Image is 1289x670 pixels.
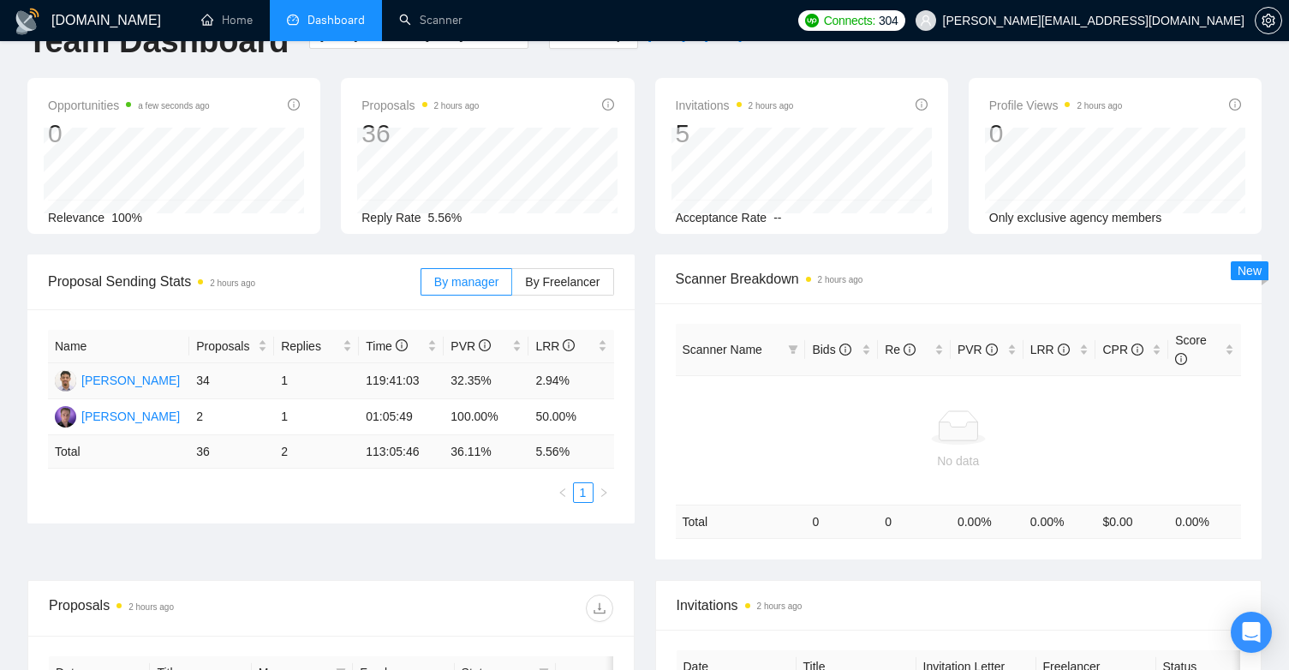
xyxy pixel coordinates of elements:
time: 2 hours ago [818,275,863,284]
td: 100.00% [444,399,528,435]
span: 100% [111,211,142,224]
td: 5.56 % [528,435,613,469]
span: Opportunities [48,95,210,116]
span: info-circle [1058,344,1070,356]
span: PVR [451,339,491,353]
span: dashboard [287,14,299,26]
span: right [599,488,609,498]
img: NJ [55,406,76,428]
span: Re [885,343,916,356]
img: logo [14,8,41,35]
td: 34 [189,363,274,399]
span: Replies [281,337,339,356]
span: By Freelancer [525,275,600,289]
span: Proposals [196,337,254,356]
span: info-circle [1175,353,1187,365]
span: download [587,601,612,615]
span: Time [366,339,407,353]
span: info-circle [1229,99,1241,111]
span: info-circle [1131,344,1143,356]
span: Invitations [676,95,794,116]
time: 2 hours ago [434,101,480,111]
th: Proposals [189,330,274,363]
td: 2 [189,399,274,435]
button: setting [1255,7,1282,34]
span: info-circle [479,339,491,351]
td: $ 0.00 [1095,505,1168,538]
span: LRR [1030,343,1070,356]
span: Only exclusive agency members [989,211,1162,224]
span: Proposal Sending Stats [48,271,421,292]
li: Previous Page [552,482,573,503]
span: user [920,15,932,27]
button: right [594,482,614,503]
div: [PERSON_NAME] [81,407,180,426]
time: a few seconds ago [138,101,209,111]
a: NJ[PERSON_NAME] [55,409,180,422]
span: New [1238,264,1262,278]
button: left [552,482,573,503]
td: 119:41:03 [359,363,444,399]
td: 0.00 % [1168,505,1241,538]
td: Total [676,505,806,538]
td: 1 [274,399,359,435]
span: Connects: [824,11,875,30]
td: Total [48,435,189,469]
button: download [586,595,613,622]
div: 5 [676,117,794,150]
span: Reply Rate [361,211,421,224]
span: Relevance [48,211,104,224]
a: 1 [574,483,593,502]
img: upwork-logo.png [805,14,819,27]
time: 2 hours ago [749,101,794,111]
span: Score [1175,333,1207,366]
h1: Team Dashboard [27,21,289,62]
td: 36.11 % [444,435,528,469]
span: CPR [1102,343,1143,356]
td: 0 [805,505,878,538]
span: info-circle [563,339,575,351]
a: searchScanner [399,13,462,27]
span: 304 [879,11,898,30]
td: 32.35% [444,363,528,399]
div: [PERSON_NAME] [81,371,180,390]
span: info-circle [602,99,614,111]
span: filter [785,337,802,362]
div: 36 [361,117,479,150]
li: 1 [573,482,594,503]
span: LRR [535,339,575,353]
a: setting [1255,14,1282,27]
span: Profile Views [989,95,1123,116]
span: info-circle [839,344,851,356]
time: 2 hours ago [757,601,803,611]
span: info-circle [396,339,408,351]
div: No data [683,452,1235,470]
time: 2 hours ago [210,278,255,288]
time: 2 hours ago [1077,101,1122,111]
li: Next Page [594,482,614,503]
span: By manager [434,275,498,289]
td: 1 [274,363,359,399]
td: 0.00 % [951,505,1023,538]
span: -- [773,211,781,224]
span: Scanner Breakdown [676,268,1242,290]
span: Bids [812,343,850,356]
td: 36 [189,435,274,469]
td: 2 [274,435,359,469]
span: info-circle [916,99,928,111]
span: Scanner Name [683,343,762,356]
span: setting [1256,14,1281,27]
span: info-circle [986,344,998,356]
span: Dashboard [307,13,365,27]
span: filter [788,344,798,355]
div: 0 [989,117,1123,150]
span: Acceptance Rate [676,211,767,224]
td: 113:05:46 [359,435,444,469]
th: Name [48,330,189,363]
td: 0 [878,505,951,538]
img: AC [55,370,76,392]
a: AC[PERSON_NAME] [55,373,180,386]
span: Proposals [361,95,479,116]
div: Proposals [49,595,331,622]
span: left [558,488,568,498]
